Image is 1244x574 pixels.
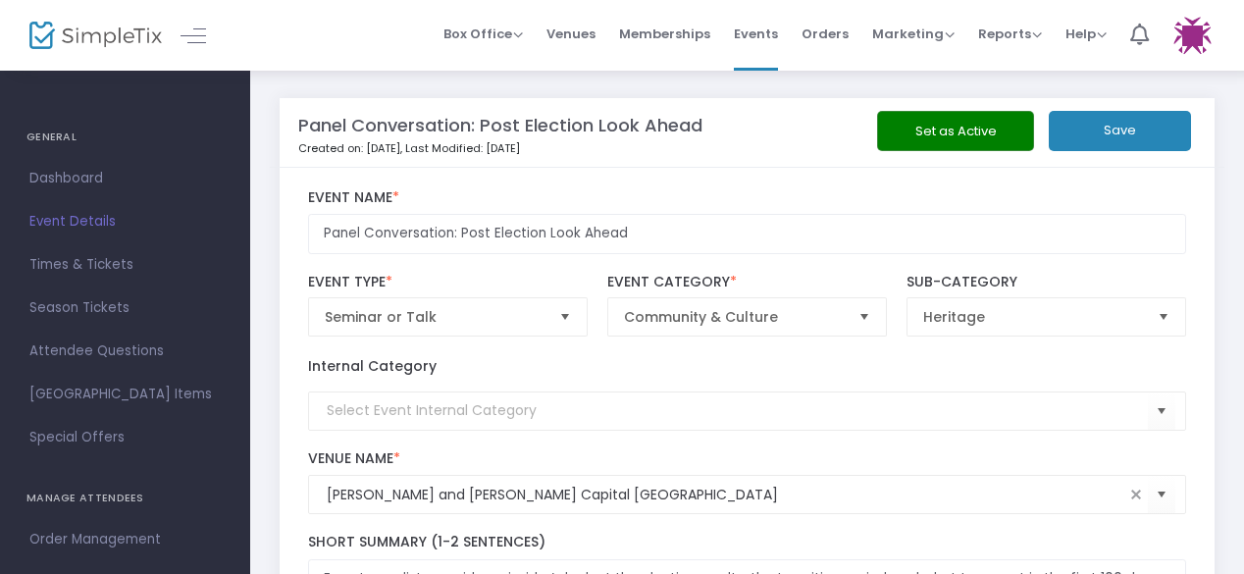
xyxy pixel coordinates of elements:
span: Box Office [443,25,523,43]
button: Set as Active [877,111,1034,151]
button: Save [1049,111,1191,151]
h4: GENERAL [26,118,224,157]
span: Attendee Questions [29,339,221,364]
button: Select [1148,475,1175,515]
span: Venues [546,9,596,59]
span: Order Management [29,527,221,552]
span: [GEOGRAPHIC_DATA] Items [29,382,221,407]
span: Special Offers [29,425,221,450]
label: Event Type [308,274,589,291]
input: Enter Event Name [308,214,1187,254]
span: Marketing [872,25,955,43]
span: Season Tickets [29,295,221,321]
label: Event Name [308,189,1187,207]
input: Select Event Internal Category [327,400,1149,421]
button: Select [1148,391,1175,431]
button: Select [851,298,878,336]
span: Short Summary (1-2 Sentences) [308,532,545,551]
span: Heritage [923,307,1143,327]
span: Events [734,9,778,59]
span: Community & Culture [624,307,844,327]
span: Orders [802,9,849,59]
m-panel-title: Panel Conversation: Post Election Look Ahead [298,112,702,138]
span: , Last Modified: [DATE] [400,140,520,156]
button: Select [1150,298,1177,336]
span: clear [1124,483,1148,506]
label: Event Category [607,274,888,291]
label: Internal Category [308,356,437,377]
p: Created on: [DATE] [298,140,897,157]
span: Dashboard [29,166,221,191]
label: Sub-Category [907,274,1187,291]
h4: MANAGE ATTENDEES [26,479,224,518]
span: Event Details [29,209,221,235]
span: Times & Tickets [29,252,221,278]
input: Select Venue [327,485,1125,505]
label: Venue Name [308,450,1187,468]
span: Help [1065,25,1107,43]
span: Memberships [619,9,710,59]
span: Reports [978,25,1042,43]
button: Select [551,298,579,336]
span: Seminar or Talk [325,307,544,327]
